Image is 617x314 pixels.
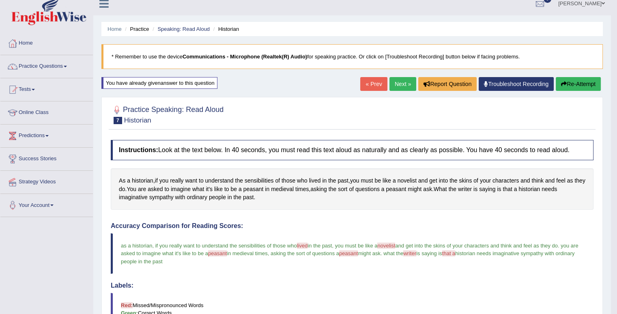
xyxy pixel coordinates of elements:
span: Click to see word definition [149,193,174,202]
li: Historian [211,25,239,33]
span: Click to see word definition [434,185,447,194]
span: Click to see word definition [127,185,136,194]
span: Click to see word definition [192,185,204,194]
span: Click to see word definition [355,185,380,194]
span: Click to see word definition [574,176,585,185]
small: Historian [124,116,151,124]
a: Success Stories [0,148,93,168]
span: Click to see word definition [239,185,242,194]
span: , [332,243,333,249]
span: Click to see word definition [119,193,148,202]
span: lived [297,243,308,249]
span: Click to see word definition [138,185,146,194]
span: Click to see word definition [439,176,448,185]
a: Tests [0,78,93,99]
span: 7 [114,117,122,124]
b: Red: [121,302,133,308]
span: Click to see word definition [361,176,373,185]
span: Click to see word definition [235,176,243,185]
span: Click to see word definition [393,176,396,185]
span: peasant [208,250,227,256]
span: Click to see word definition [381,185,385,194]
span: Click to see word definition [224,185,229,194]
span: Click to see word definition [271,185,294,194]
span: Click to see word definition [148,185,163,194]
span: Click to see word definition [338,185,347,194]
span: Click to see word definition [408,185,421,194]
span: Click to see word definition [429,176,437,185]
span: Click to see word definition [383,176,391,185]
span: Click to see word definition [127,176,130,185]
button: Report Question [418,77,477,91]
li: Practice [123,25,149,33]
span: Click to see word definition [328,176,336,185]
span: might ask [358,250,381,256]
a: Predictions [0,125,93,145]
h2: Practice Speaking: Read Aloud [111,104,224,124]
span: in medieval times [227,250,267,256]
span: Click to see word definition [209,193,226,202]
span: Click to see word definition [297,176,307,185]
span: Click to see word definition [518,185,540,194]
a: Troubleshoot Recording [479,77,554,91]
span: Click to see word definition [275,176,280,185]
span: Click to see word definition [119,185,125,194]
span: Click to see word definition [119,176,125,185]
a: Online Class [0,101,93,122]
a: Practice Questions [0,55,93,75]
span: Click to see word definition [309,176,321,185]
span: Click to see word definition [423,185,432,194]
div: You have already given answer to this question [101,77,217,89]
b: Instructions: [119,146,158,153]
span: . [381,250,382,256]
span: Click to see word definition [497,185,501,194]
span: you must be like a [335,243,378,249]
span: , [268,250,269,256]
span: what the [383,250,403,256]
span: Click to see word definition [448,185,456,194]
span: Click to see word definition [329,185,336,194]
span: Click to see word definition [514,185,517,194]
span: peasant [339,250,358,256]
span: Click to see word definition [503,185,512,194]
span: in the past [307,243,332,249]
span: Click to see word definition [349,185,354,194]
span: Click to see word definition [398,176,417,185]
span: Click to see word definition [459,176,472,185]
span: Click to see word definition [479,185,495,194]
span: Click to see word definition [243,193,254,202]
span: that a [442,250,456,256]
span: Click to see word definition [170,176,183,185]
span: Click to see word definition [230,185,237,194]
span: Click to see word definition [159,176,169,185]
span: Click to see word definition [265,185,269,194]
span: Click to see word definition [228,193,232,202]
span: is saying is [416,250,442,256]
span: Click to see word definition [418,176,428,185]
span: Click to see word definition [187,193,207,202]
span: Click to see word definition [205,176,234,185]
a: Home [0,32,93,52]
span: writer [403,250,416,256]
span: Click to see word definition [322,176,327,185]
a: Next » [389,77,416,91]
a: « Prev [360,77,387,91]
span: Click to see word definition [206,185,213,194]
a: Speaking: Read Aloud [157,26,210,32]
span: . [558,243,559,249]
span: Click to see word definition [234,193,241,202]
b: Communications - Microphone (Realtek(R) Audio) [183,54,307,60]
span: Click to see word definition [282,176,295,185]
span: Click to see word definition [155,176,158,185]
span: Click to see word definition [531,176,544,185]
button: Re-Attempt [556,77,601,91]
span: Click to see word definition [386,185,406,194]
span: , [152,243,154,249]
div: , , . , . . [111,168,593,210]
span: Click to see word definition [243,185,264,194]
span: Click to see word definition [473,185,477,194]
span: Click to see word definition [175,193,185,202]
a: Your Account [0,194,93,214]
span: Click to see word definition [375,176,381,185]
span: Click to see word definition [199,176,204,185]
